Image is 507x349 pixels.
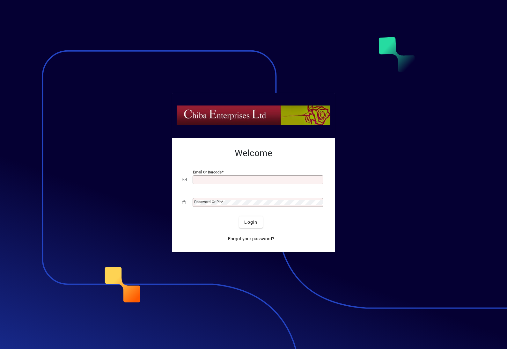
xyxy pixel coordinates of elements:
span: Forgot your password? [228,236,274,242]
h2: Welcome [182,148,325,159]
a: Forgot your password? [225,233,277,244]
span: Login [244,219,257,226]
mat-label: Password or Pin [194,200,222,204]
mat-label: Email or Barcode [193,170,222,174]
button: Login [239,216,262,228]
